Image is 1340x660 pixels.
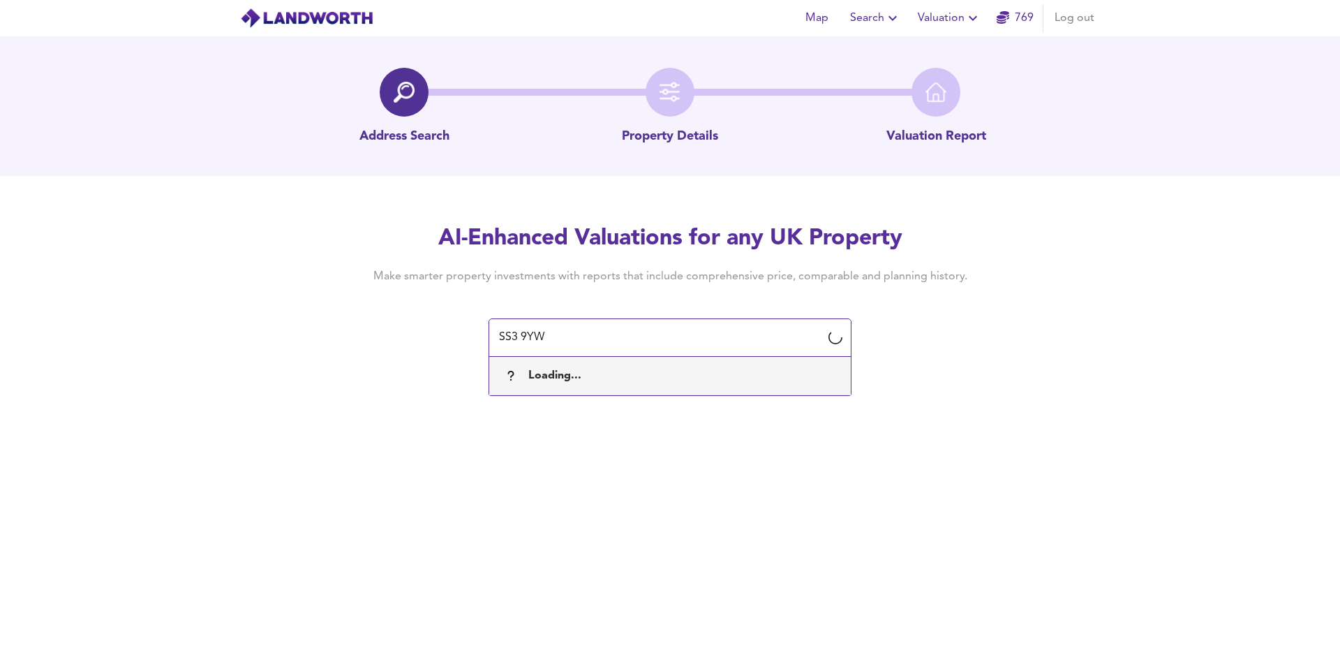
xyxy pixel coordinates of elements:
img: search-icon [394,82,415,103]
input: Enter a postcode to start... [495,325,824,351]
span: Map [800,8,833,28]
span: Log out [1055,8,1094,28]
img: home-icon [925,82,946,103]
span: Loading... [528,370,581,381]
button: Map [794,4,839,32]
img: logo [240,8,373,29]
a: 769 [997,8,1034,28]
h4: Make smarter property investments with reports that include comprehensive price, comparable and p... [352,269,988,284]
span: Valuation [918,8,981,28]
button: 769 [992,4,1037,32]
button: Valuation [912,4,987,32]
p: Valuation Report [886,128,986,146]
button: Log out [1049,4,1100,32]
button: Search [844,4,907,32]
img: filter-icon [660,82,680,103]
h2: AI-Enhanced Valuations for any UK Property [352,223,988,254]
p: Address Search [359,128,449,146]
span: Search [850,8,901,28]
p: Property Details [622,128,718,146]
